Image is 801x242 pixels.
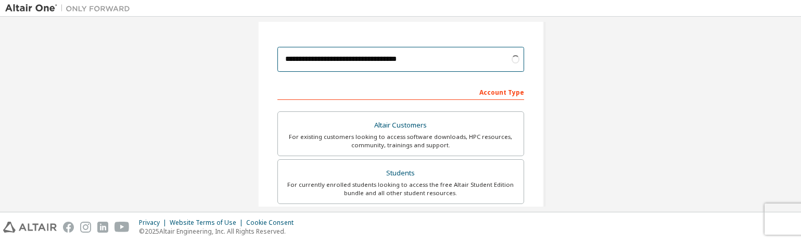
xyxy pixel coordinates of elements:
[139,227,300,236] p: © 2025 Altair Engineering, Inc. All Rights Reserved.
[115,222,130,233] img: youtube.svg
[170,219,246,227] div: Website Terms of Use
[97,222,108,233] img: linkedin.svg
[3,222,57,233] img: altair_logo.svg
[284,181,517,197] div: For currently enrolled students looking to access the free Altair Student Edition bundle and all ...
[80,222,91,233] img: instagram.svg
[284,133,517,149] div: For existing customers looking to access software downloads, HPC resources, community, trainings ...
[284,166,517,181] div: Students
[5,3,135,14] img: Altair One
[277,83,524,100] div: Account Type
[246,219,300,227] div: Cookie Consent
[63,222,74,233] img: facebook.svg
[139,219,170,227] div: Privacy
[284,118,517,133] div: Altair Customers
